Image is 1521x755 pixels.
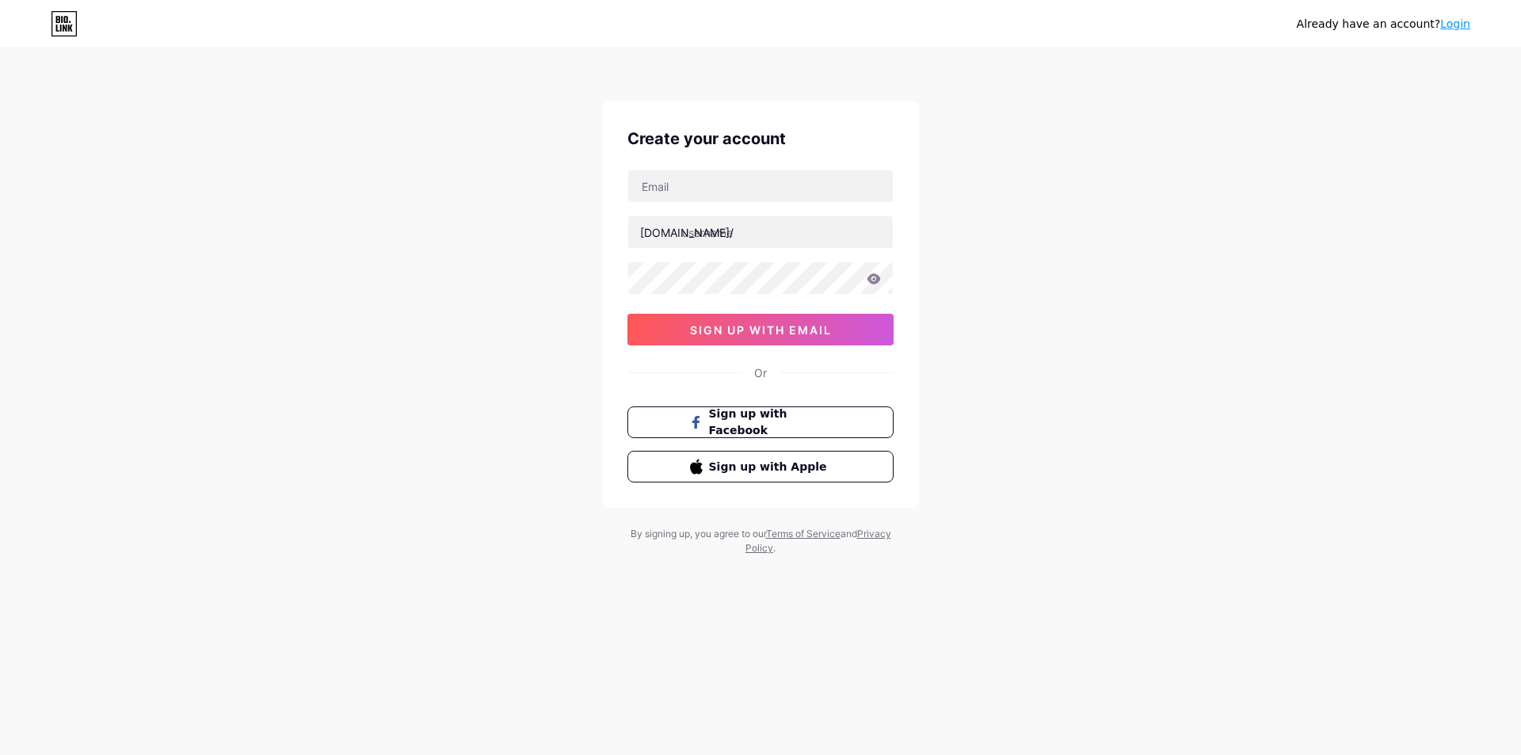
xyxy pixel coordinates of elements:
div: Create your account [627,127,894,151]
button: sign up with email [627,314,894,345]
a: Terms of Service [766,528,841,540]
div: By signing up, you agree to our and . [626,527,895,555]
button: Sign up with Facebook [627,406,894,438]
span: Sign up with Apple [709,459,832,475]
span: Sign up with Facebook [709,406,832,439]
input: username [628,216,893,248]
a: Login [1440,17,1470,30]
span: sign up with email [690,323,832,337]
div: Already have an account? [1297,16,1470,32]
button: Sign up with Apple [627,451,894,482]
div: [DOMAIN_NAME]/ [640,224,734,241]
input: Email [628,170,893,202]
div: Or [754,364,767,381]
